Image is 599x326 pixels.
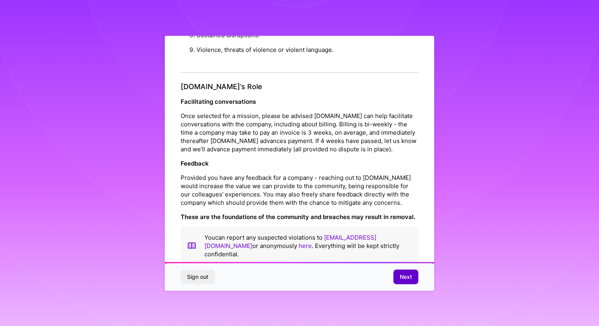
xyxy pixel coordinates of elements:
p: You can report any suspected violations to or anonymously . Everything will be kept strictly conf... [204,233,412,258]
button: Next [393,270,418,284]
p: Provided you have any feedback for a company - reaching out to [DOMAIN_NAME] would increase the v... [181,173,418,206]
strong: Facilitating conversations [181,97,256,105]
img: book icon [187,233,196,258]
span: Sign out [187,273,208,281]
h4: [DOMAIN_NAME]’s Role [181,82,418,91]
button: Sign out [181,270,215,284]
strong: These are the foundations of the community and breaches may result in removal. [181,213,415,220]
li: Violence, threats of violence or violent language. [196,42,418,57]
strong: Feedback [181,159,209,167]
a: [EMAIL_ADDRESS][DOMAIN_NAME] [204,233,376,249]
span: Next [400,273,412,281]
a: here [299,242,312,249]
p: Once selected for a mission, please be advised [DOMAIN_NAME] can help facilitate conversations wi... [181,111,418,153]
